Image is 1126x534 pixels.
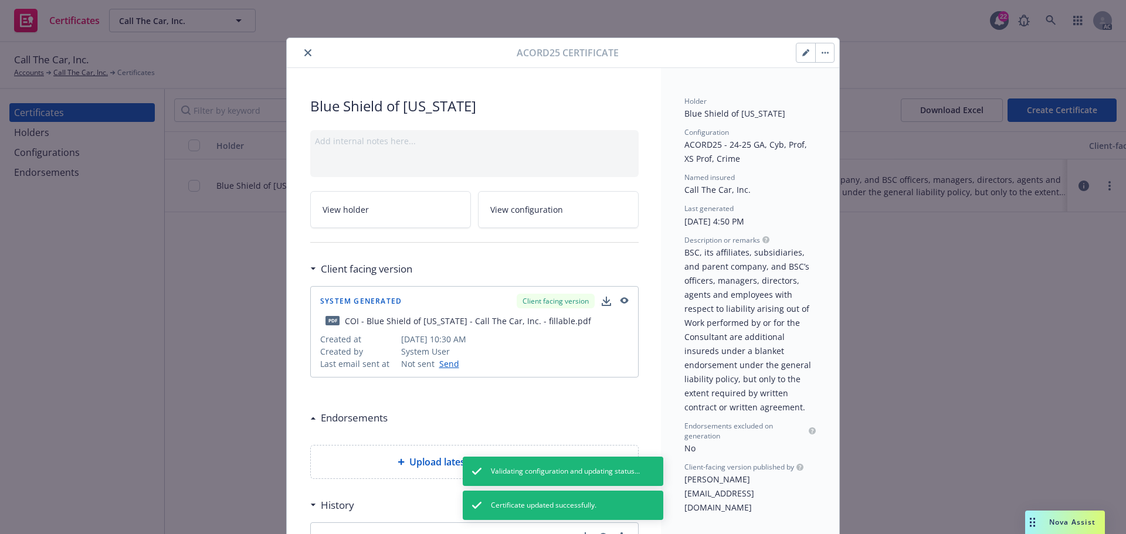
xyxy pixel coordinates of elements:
div: COI - Blue Shield of [US_STATE] - Call The Car, Inc. - fillable.pdf [345,315,591,327]
span: [PERSON_NAME][EMAIL_ADDRESS][DOMAIN_NAME] [684,474,754,513]
span: Call The Car, Inc. [684,184,751,195]
span: View holder [323,203,369,216]
span: [DATE] 10:30 AM [401,333,629,345]
h3: Client facing version [321,261,412,277]
button: close [301,46,315,60]
span: View configuration [490,203,563,216]
span: ACORD25 - 24-25 GA, Cyb, Prof, XS Prof, Crime [684,139,809,164]
span: Endorsements excluded on generation [684,421,806,441]
span: Not sent [401,358,435,370]
span: Last email sent at [320,358,396,370]
span: System User [401,345,629,358]
div: Upload latest manual certificate [310,445,639,479]
span: Blue Shield of [US_STATE] [310,96,639,116]
span: No [684,443,696,454]
span: Holder [684,96,707,106]
span: Configuration [684,127,729,137]
span: Certificate updated successfully. [491,500,596,511]
a: View holder [310,191,471,228]
span: [DATE] 4:50 PM [684,216,744,227]
span: Description or remarks [684,235,760,245]
span: Named insured [684,172,735,182]
span: Last generated [684,203,734,213]
div: Client facing version [517,294,595,308]
span: Add internal notes here... [315,135,416,147]
span: pdf [325,316,340,325]
span: Nova Assist [1049,517,1096,527]
a: Send [435,358,459,370]
span: Created by [320,345,396,358]
button: Nova Assist [1025,511,1105,534]
a: View configuration [478,191,639,228]
div: Client facing version [310,261,412,277]
h3: History [321,498,354,513]
span: Created at [320,333,396,345]
span: Upload latest manual certificate [409,455,551,469]
span: BSC, its affiliates, subsidiaries, and parent company, and BSC’s officers, managers, directors, a... [684,247,813,413]
span: Validating configuration and updating status... [491,466,640,477]
div: History [310,498,354,513]
span: System Generated [320,298,402,305]
span: Blue Shield of [US_STATE] [684,108,785,119]
div: Endorsements [310,410,388,426]
span: Client-facing version published by [684,462,794,472]
div: Drag to move [1025,511,1040,534]
h3: Endorsements [321,410,388,426]
span: Acord25 certificate [517,46,619,60]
